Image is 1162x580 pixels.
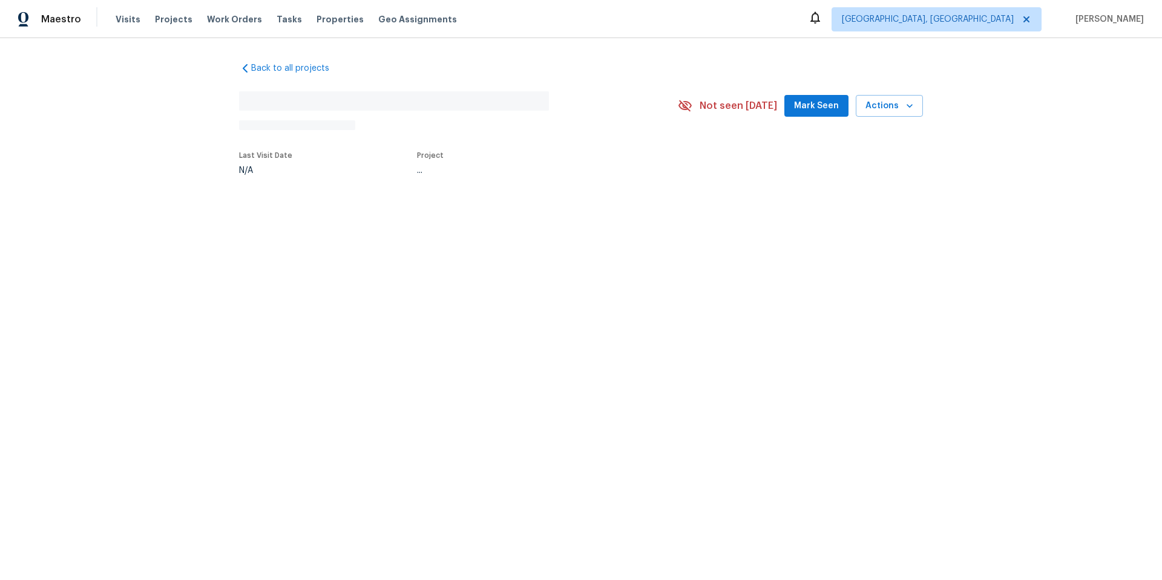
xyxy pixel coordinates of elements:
[700,100,777,112] span: Not seen [DATE]
[239,166,292,175] div: N/A
[207,13,262,25] span: Work Orders
[842,13,1014,25] span: [GEOGRAPHIC_DATA], [GEOGRAPHIC_DATA]
[41,13,81,25] span: Maestro
[865,99,913,114] span: Actions
[784,95,849,117] button: Mark Seen
[378,13,457,25] span: Geo Assignments
[856,95,923,117] button: Actions
[317,13,364,25] span: Properties
[1071,13,1144,25] span: [PERSON_NAME]
[239,62,355,74] a: Back to all projects
[155,13,192,25] span: Projects
[417,152,444,159] span: Project
[417,166,649,175] div: ...
[794,99,839,114] span: Mark Seen
[277,15,302,24] span: Tasks
[239,152,292,159] span: Last Visit Date
[116,13,140,25] span: Visits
